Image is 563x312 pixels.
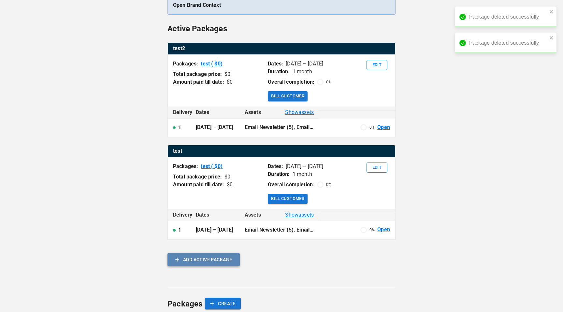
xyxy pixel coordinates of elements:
p: Amount paid till date: [173,78,224,86]
p: 0 % [369,227,375,233]
p: Dates: [268,163,283,170]
a: test ( $0) [201,60,223,68]
p: 1 month [293,170,312,178]
td: [DATE] – [DATE] [191,119,239,137]
p: Overall completion: [268,78,314,86]
th: Dates [191,106,239,119]
p: Packages: [173,60,198,68]
div: $ 0 [224,70,230,78]
a: Open Brand Context [173,2,221,8]
p: 0 % [326,79,331,85]
div: $ 0 [227,78,233,86]
span: Show assets [285,211,314,219]
td: [DATE] – [DATE] [191,221,239,239]
span: Show assets [285,108,314,116]
p: Duration: [268,170,290,178]
p: Overall completion: [268,181,314,189]
h6: Active Packages [167,22,227,35]
button: Bill Customer [268,194,308,204]
th: Delivery [168,209,191,221]
button: close [549,35,554,41]
p: 0 % [326,182,331,188]
table: active packages table [168,43,395,55]
p: Packages: [173,163,198,170]
button: Edit [367,163,387,173]
p: [DATE] – [DATE] [286,163,323,170]
p: 0 % [369,124,375,130]
p: 1 month [293,68,312,76]
p: Total package price: [173,70,222,78]
p: 1 [178,124,181,132]
th: test2 [168,43,395,55]
button: close [549,9,554,15]
a: Open [377,226,390,234]
button: ADD ACTIVE PACKAGE [167,253,240,266]
p: 1 [178,226,181,234]
p: Amount paid till date: [173,181,224,189]
p: [DATE] – [DATE] [286,60,323,68]
a: test ( $0) [201,163,223,170]
p: Total package price: [173,173,222,181]
div: $ 0 [227,181,233,189]
div: $ 0 [224,173,230,181]
table: active packages table [168,145,395,157]
p: Email Newsletter (5), Email setup (5) [245,226,314,234]
p: Duration: [268,68,290,76]
button: Edit [367,60,387,70]
p: Dates: [268,60,283,68]
button: CREATE [205,298,240,310]
div: Package deleted successfully [469,13,547,21]
div: Package deleted successfully [469,39,547,47]
div: Assets [245,108,314,116]
div: Assets [245,211,314,219]
p: Email Newsletter (5), Email setup (5) [245,124,314,131]
a: Open [377,124,390,131]
h6: Packages [167,298,202,310]
th: test [168,145,395,157]
th: Dates [191,209,239,221]
th: Delivery [168,106,191,119]
button: Bill Customer [268,91,308,101]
